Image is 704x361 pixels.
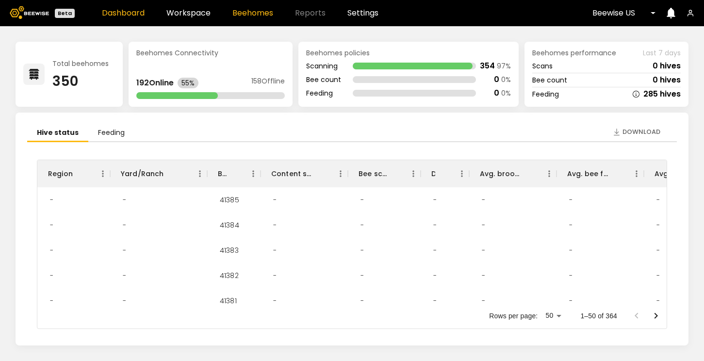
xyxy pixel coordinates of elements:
div: Region [37,160,110,187]
button: Sort [164,167,178,180]
button: Sort [227,167,240,180]
div: - [426,213,444,238]
div: Bee scan hives [359,160,387,187]
div: Bee scan hives [348,160,421,187]
div: - [42,263,61,288]
button: Menu [333,166,348,181]
button: Sort [387,167,400,180]
div: 41382 [212,263,246,288]
p: 1–50 of 364 [580,311,617,321]
div: - [649,238,668,263]
div: - [474,263,493,288]
div: 55% [178,78,198,88]
button: Menu [455,166,469,181]
div: 41383 [212,238,246,263]
div: - [474,187,493,213]
div: - [474,213,493,238]
div: - [353,187,372,213]
div: - [474,238,493,263]
span: Beehomes performance [532,49,616,56]
button: Sort [314,167,327,180]
div: - [115,263,134,288]
button: Download [608,124,665,140]
div: Beehomes policies [306,49,511,56]
div: Bee count [532,77,567,83]
div: - [265,187,284,213]
div: Content scan hives [261,160,348,187]
div: - [353,238,372,263]
div: - [115,238,134,263]
div: - [649,288,668,313]
div: 41384 [212,213,247,238]
a: Dashboard [102,9,145,17]
div: - [561,288,580,313]
div: 50 [541,309,565,323]
p: Rows per page: [489,311,538,321]
div: - [42,238,61,263]
div: - [42,187,61,213]
div: 0 [494,76,499,83]
div: - [115,288,134,313]
div: - [561,263,580,288]
div: 158 Offline [251,78,285,88]
div: Feeding [532,91,559,98]
div: Yard/Ranch [110,160,207,187]
button: Menu [629,166,644,181]
div: - [42,213,61,238]
button: Menu [193,166,207,181]
span: Download [622,127,660,137]
div: Beta [55,9,75,18]
button: Go to next page [646,306,666,326]
button: Sort [435,167,449,180]
div: 354 [480,62,495,70]
a: Beehomes [232,9,273,17]
div: BH ID [207,160,261,187]
div: Yard/Ranch [121,160,164,187]
div: Scans [532,63,553,69]
div: - [353,288,372,313]
div: 0 [494,89,499,97]
div: - [426,238,444,263]
div: - [265,263,284,288]
div: Avg. brood frames [480,160,523,187]
div: - [353,213,372,238]
div: 41385 [212,187,247,213]
a: Workspace [166,9,211,17]
li: Feeding [88,124,134,142]
div: Scanning [306,63,341,69]
a: Settings [347,9,378,17]
div: Feeding [306,90,341,97]
div: 192 Online [136,79,174,87]
div: 0 hives [653,76,681,84]
div: Beehomes Connectivity [136,49,285,56]
div: Bee count [306,76,341,83]
div: 0 % [501,90,511,97]
div: - [265,238,284,263]
div: - [426,263,444,288]
button: Sort [73,167,86,180]
li: Hive status [27,124,88,142]
div: Total beehomes [52,60,109,67]
img: Beewise logo [10,6,49,19]
div: 285 hives [643,90,681,98]
div: BH ID [218,160,227,187]
div: - [426,187,444,213]
div: Avg. bee frames [557,160,644,187]
div: 97 % [497,63,511,69]
div: - [561,238,580,263]
div: - [649,263,668,288]
div: 0 hives [653,62,681,70]
div: - [115,187,134,213]
div: - [265,213,284,238]
div: - [474,288,493,313]
div: Dead hives [431,160,435,187]
button: Menu [96,166,110,181]
button: Menu [406,166,421,181]
div: - [561,213,580,238]
div: Avg. honey frames [655,160,697,187]
button: Sort [523,167,536,180]
div: 0 % [501,76,511,83]
div: - [426,288,444,313]
span: Last 7 days [643,49,681,56]
div: - [115,213,134,238]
